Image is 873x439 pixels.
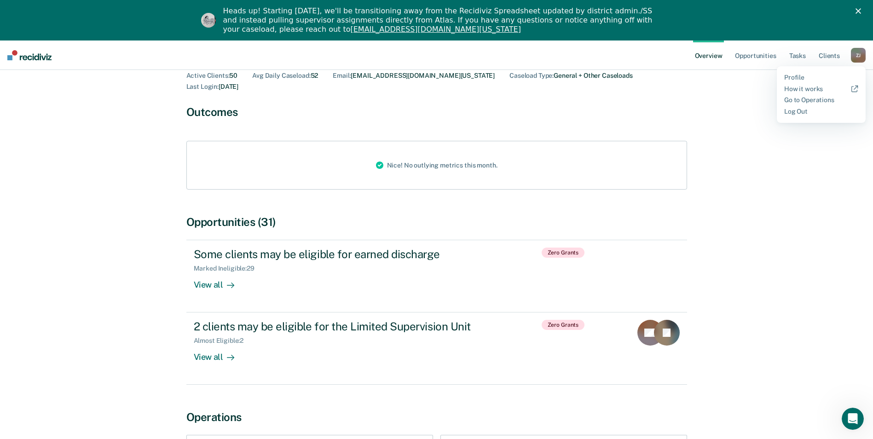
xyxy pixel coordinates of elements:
a: [EMAIL_ADDRESS][DOMAIN_NAME][US_STATE] [350,25,520,34]
a: Some clients may be eligible for earned dischargeMarked Ineligible:29View all Zero Grants [186,240,687,312]
div: Some clients may be eligible for earned discharge [194,248,517,261]
div: 50 [186,72,238,80]
div: 52 [252,72,318,80]
a: Opportunities [733,40,778,70]
a: Log Out [784,108,858,116]
div: Marked Ineligible : 29 [194,265,262,272]
div: Z J [851,48,866,63]
span: Email : [333,72,351,79]
div: Close [856,8,865,14]
div: Heads up! Starting [DATE], we'll be transitioning away from the Recidiviz Spreadsheet updated by ... [223,6,658,34]
a: Go to Operations [784,96,858,104]
a: How it works [784,85,858,93]
button: ZJ [851,48,866,63]
img: Recidiviz [7,50,52,60]
div: [DATE] [186,83,239,91]
div: Opportunities (31) [186,215,687,229]
div: View all [194,272,245,290]
a: Clients [817,40,842,70]
a: Profile [784,74,858,81]
div: General + Other Caseloads [509,72,633,80]
div: Nice! No outlying metrics this month. [369,141,505,189]
span: Zero Grants [542,320,585,330]
div: View all [194,345,245,363]
iframe: Intercom live chat [842,408,864,430]
span: Caseload Type : [509,72,554,79]
div: [EMAIL_ADDRESS][DOMAIN_NAME][US_STATE] [333,72,495,80]
a: Tasks [787,40,808,70]
span: Zero Grants [542,248,585,258]
img: Profile image for Kim [201,13,216,28]
div: Almost Eligible : 2 [194,337,251,345]
a: Overview [693,40,724,70]
div: Outcomes [186,105,687,119]
span: Active Clients : [186,72,230,79]
div: Operations [186,410,687,424]
span: Avg Daily Caseload : [252,72,310,79]
span: Last Login : [186,83,219,90]
a: 2 clients may be eligible for the Limited Supervision UnitAlmost Eligible:2View all Zero Grants [186,312,687,385]
div: 2 clients may be eligible for the Limited Supervision Unit [194,320,517,333]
